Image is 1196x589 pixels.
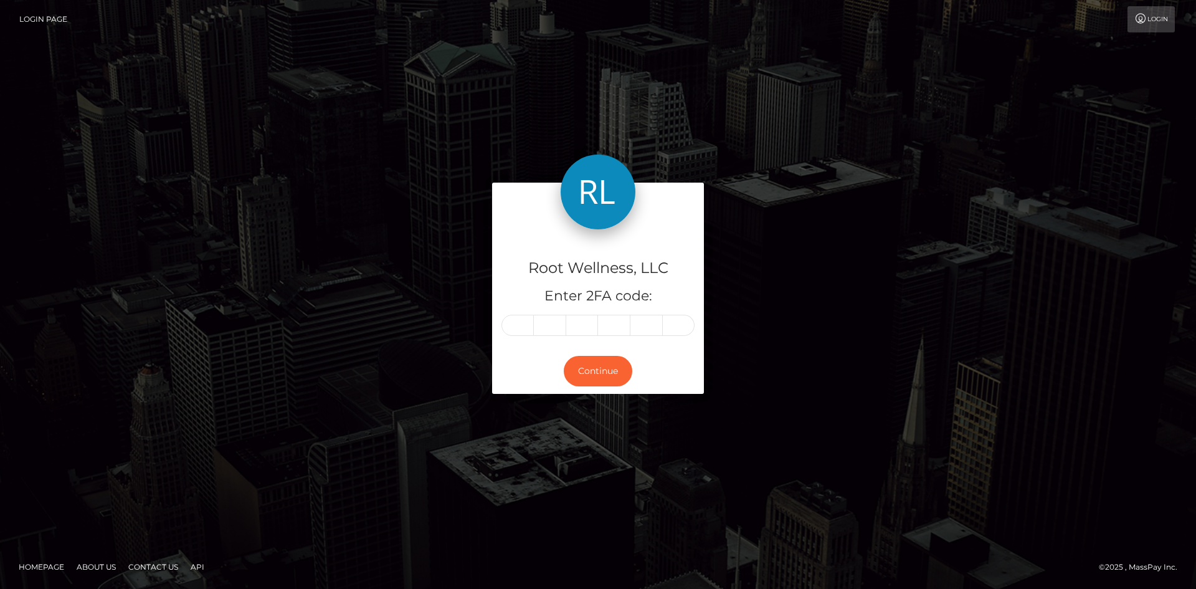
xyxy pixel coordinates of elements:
[1127,6,1175,32] a: Login
[186,557,209,577] a: API
[501,287,695,306] h5: Enter 2FA code:
[123,557,183,577] a: Contact Us
[501,257,695,279] h4: Root Wellness, LLC
[1099,560,1187,574] div: © 2025 , MassPay Inc.
[19,6,67,32] a: Login Page
[14,557,69,577] a: Homepage
[564,356,632,386] button: Continue
[561,155,635,229] img: Root Wellness, LLC
[72,557,121,577] a: About Us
